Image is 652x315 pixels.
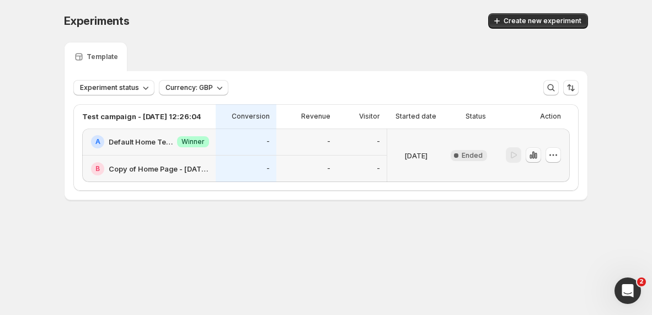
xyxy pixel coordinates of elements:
[109,136,173,147] h2: Default Home Template
[80,83,139,92] span: Experiment status
[165,83,213,92] span: Currency: GBP
[82,111,201,122] p: Test campaign - [DATE] 12:26:04
[109,163,209,174] h2: Copy of Home Page - [DATE] 10:08:14(new)
[377,164,380,173] p: -
[563,80,579,95] button: Sort the results
[614,277,641,304] iframe: Intercom live chat
[232,112,270,121] p: Conversion
[327,137,330,146] p: -
[359,112,380,121] p: Visitor
[637,277,646,286] span: 2
[301,112,330,121] p: Revenue
[95,164,100,173] h2: B
[404,150,427,161] p: [DATE]
[462,151,483,160] span: Ended
[504,17,581,25] span: Create new experiment
[396,112,436,121] p: Started date
[327,164,330,173] p: -
[95,137,100,146] h2: A
[466,112,486,121] p: Status
[73,80,154,95] button: Experiment status
[266,137,270,146] p: -
[266,164,270,173] p: -
[377,137,380,146] p: -
[488,13,588,29] button: Create new experiment
[64,14,130,28] span: Experiments
[181,137,205,146] span: Winner
[87,52,118,61] p: Template
[540,112,561,121] p: Action
[159,80,228,95] button: Currency: GBP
